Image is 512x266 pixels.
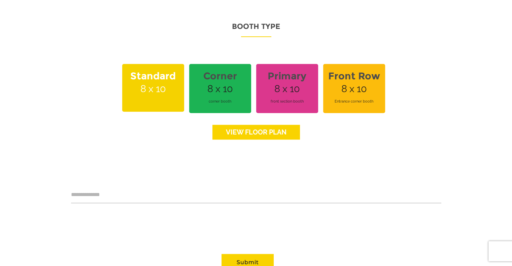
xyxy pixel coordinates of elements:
strong: Standard [126,66,180,86]
span: corner booth [193,92,247,111]
strong: Corner [193,66,247,86]
span: 8 x 10 [189,64,251,113]
span: 8 x 10 [256,64,318,113]
input: Enter your last name [9,62,123,77]
strong: Primary [260,66,314,86]
span: front section booth [260,92,314,111]
span: 8 x 10 [122,64,184,112]
textarea: Type your message and click 'Submit' [9,102,123,201]
a: View floor Plan [212,125,300,140]
div: Leave a message [35,38,113,46]
input: Enter your email address [9,82,123,97]
span: 8 x 10 [323,64,385,113]
span: Entrance corner booth [327,92,381,111]
p: Booth Type [71,20,441,37]
strong: Front Row [327,66,381,86]
div: Minimize live chat window [110,3,127,20]
em: Submit [99,207,122,216]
